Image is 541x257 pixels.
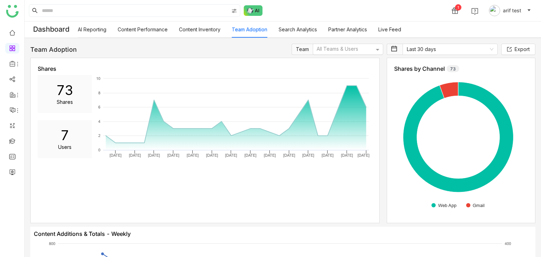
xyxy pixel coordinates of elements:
div: Shares by Channel [394,65,528,72]
text: 400 [505,241,511,246]
text: [DATE] [206,153,218,158]
span: Export [515,45,530,53]
text: [DATE] [187,153,199,158]
text: 2 [98,133,100,138]
nz-select-item: Last 30 days [407,44,493,55]
a: Partner Analytics [328,26,367,32]
text: [DATE] [129,153,141,158]
a: Live Feed [378,26,401,32]
div: 7 [56,127,73,143]
div: Content Additions & Totals - Weekly [34,230,532,237]
text: [DATE] [244,153,256,158]
text: [DATE] [283,153,295,158]
img: logo [6,5,19,18]
text: [DATE] [148,153,160,158]
text: 6 [98,105,100,109]
text: 10 [96,76,100,81]
text: [DATE] [341,153,353,158]
img: help.svg [471,8,478,15]
img: avatar [489,5,500,16]
a: AI Reporting [78,26,106,32]
text: [DATE] [264,153,276,158]
text: 0 [98,148,100,152]
img: ask-buddy-normal.svg [244,5,263,16]
div: Shares [56,98,73,106]
img: search-type.svg [231,8,237,14]
div: Shares [38,65,372,72]
text: [DATE] [110,153,122,158]
div: 73 [447,65,459,72]
div: 73 [56,82,73,98]
text: Gmail [473,202,485,208]
text: 8 [98,90,100,95]
div: Team Adoption [30,46,77,53]
text: [DATE] [225,153,237,158]
text: Web App [438,202,456,208]
a: Content Inventory [179,26,220,32]
div: Dashboard [25,21,78,38]
text: 4 [98,119,100,124]
div: 1 [455,4,461,11]
span: arif test [503,7,521,14]
text: [DATE] [357,153,369,158]
text: [DATE] [302,153,314,158]
div: Users [56,143,73,151]
span: Team [296,46,309,52]
text: [DATE] [167,153,179,158]
text: 800 [49,241,55,246]
text: [DATE] [322,153,334,158]
button: arif test [487,5,533,16]
a: Search Analytics [279,26,317,32]
button: Export [501,44,535,55]
a: Content Performance [118,26,168,32]
a: Team Adoption [232,26,267,32]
